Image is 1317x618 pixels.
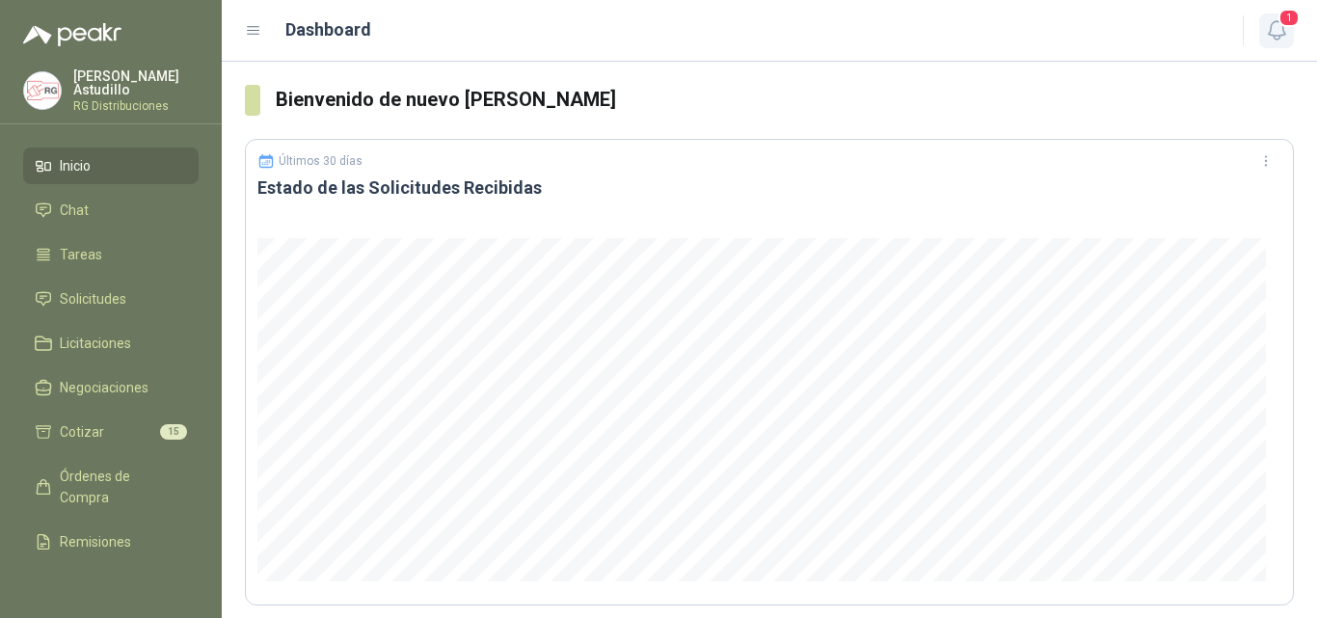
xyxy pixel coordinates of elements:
p: [PERSON_NAME] Astudillo [73,69,199,96]
span: Licitaciones [60,333,131,354]
img: Logo peakr [23,23,121,46]
a: Remisiones [23,524,199,560]
p: RG Distribuciones [73,100,199,112]
span: Cotizar [60,421,104,443]
a: Licitaciones [23,325,199,362]
span: 1 [1278,9,1300,27]
span: Negociaciones [60,377,148,398]
img: Company Logo [24,72,61,109]
a: Chat [23,192,199,228]
span: Remisiones [60,531,131,552]
a: Solicitudes [23,281,199,317]
span: Órdenes de Compra [60,466,180,508]
h3: Bienvenido de nuevo [PERSON_NAME] [276,85,1294,115]
p: Últimos 30 días [279,154,363,168]
a: Inicio [23,148,199,184]
span: Inicio [60,155,91,176]
button: 1 [1259,13,1294,48]
span: Chat [60,200,89,221]
a: Órdenes de Compra [23,458,199,516]
a: Negociaciones [23,369,199,406]
a: Configuración [23,568,199,605]
span: 15 [160,424,187,440]
h3: Estado de las Solicitudes Recibidas [257,176,1281,200]
h1: Dashboard [285,16,371,43]
span: Tareas [60,244,102,265]
a: Cotizar15 [23,414,199,450]
a: Tareas [23,236,199,273]
span: Solicitudes [60,288,126,309]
